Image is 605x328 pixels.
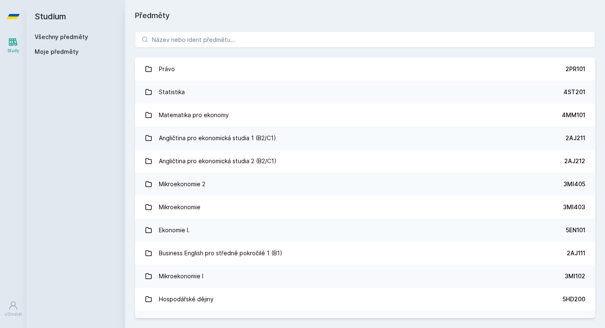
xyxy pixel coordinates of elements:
div: 2PR101 [565,65,585,73]
a: Mikroekonomie 3MI403 [135,196,595,219]
div: 2AJ211 [565,134,585,142]
div: Angličtina pro ekonomická studia 2 (B2/C1) [159,153,277,169]
div: Study [7,48,19,54]
div: Mikroekonomie I [159,268,203,284]
a: Angličtina pro ekonomická studia 1 (B2/C1) 2AJ211 [135,127,595,150]
div: Statistika [159,84,185,100]
div: 2AJ111 [567,249,585,257]
div: Ekonomie I. [159,222,190,238]
div: Angličtina pro ekonomická studia 1 (B2/C1) [159,130,276,146]
a: Mikroekonomie 2 3MI405 [135,173,595,196]
div: Matematika pro ekonomy [159,107,229,123]
div: 4MM101 [562,111,585,119]
div: Business English pro středně pokročilé 1 (B1) [159,245,282,261]
div: 5HD200 [563,295,585,303]
a: Uživatel [2,296,25,321]
div: 5EN101 [566,226,585,234]
div: 3MI102 [565,272,585,280]
a: Ekonomie I. 5EN101 [135,219,595,242]
input: Název nebo ident předmětu… [135,31,595,48]
a: Study [2,33,25,58]
a: Hospodářské dějiny 5HD200 [135,288,595,311]
div: Právo [159,61,175,77]
a: Matematika pro ekonomy 4MM101 [135,104,595,127]
div: Uživatel [5,311,22,317]
div: 3MI403 [563,203,585,211]
a: Statistika 4ST201 [135,81,595,104]
div: 4ST201 [563,88,585,96]
div: 2AJ212 [564,157,585,165]
a: Business English pro středně pokročilé 1 (B1) 2AJ111 [135,242,595,265]
a: Angličtina pro ekonomická studia 2 (B2/C1) 2AJ212 [135,150,595,173]
a: Všechny předměty [35,33,88,40]
div: Mikroekonomie [159,199,200,215]
span: Moje předměty [35,48,79,56]
div: 3MI405 [563,180,585,188]
div: Mikroekonomie 2 [159,176,205,192]
h1: Předměty [135,10,595,21]
a: Právo 2PR101 [135,58,595,81]
div: Hospodářské dějiny [159,291,214,307]
a: Mikroekonomie I 3MI102 [135,265,595,288]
